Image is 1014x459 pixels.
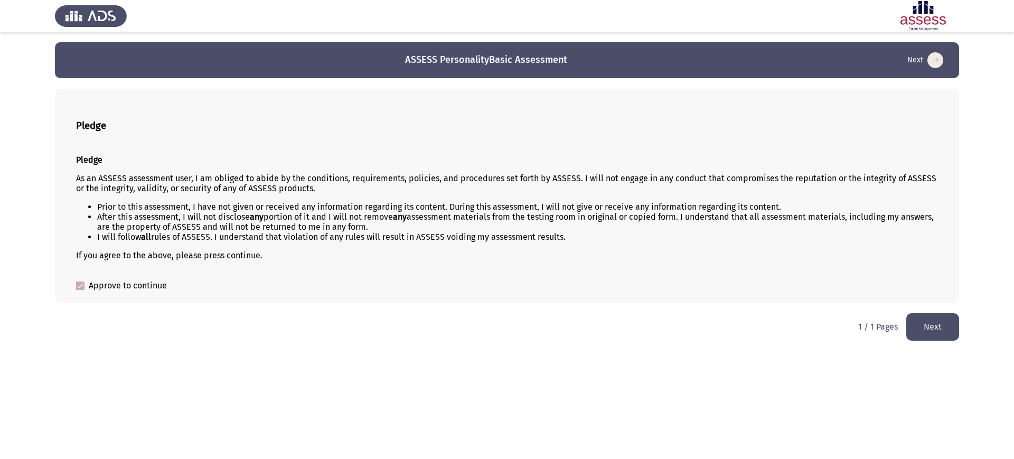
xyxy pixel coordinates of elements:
button: load next page [904,52,946,69]
strong: any [393,212,407,222]
img: Assess Talent Management logo [55,1,127,31]
p: If you agree to the above, please press continue. [76,250,938,260]
li: I will follow rules of ASSESS. I understand that violation of any rules will result in ASSESS voi... [97,232,938,242]
p: 1 / 1 Pages [858,322,898,332]
h3: ASSESS PersonalityBasic Assessment [405,53,567,67]
p: As an ASSESS assessment user, I am obliged to abide by the conditions, requirements, policies, an... [76,173,938,193]
strong: Pledge [76,155,102,165]
li: After this assessment, I will not disclose portion of it and I will not remove assessment materia... [97,212,938,232]
b: Pledge [76,120,106,132]
button: load next page [906,313,959,340]
strong: all [141,232,151,242]
img: Assessment logo of PersonalityBasic Assessment - THL [887,1,959,31]
span: Approve to continue [89,279,167,292]
strong: any [250,212,264,222]
li: Prior to this assessment, I have not given or received any information regarding its content. Dur... [97,202,938,212]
